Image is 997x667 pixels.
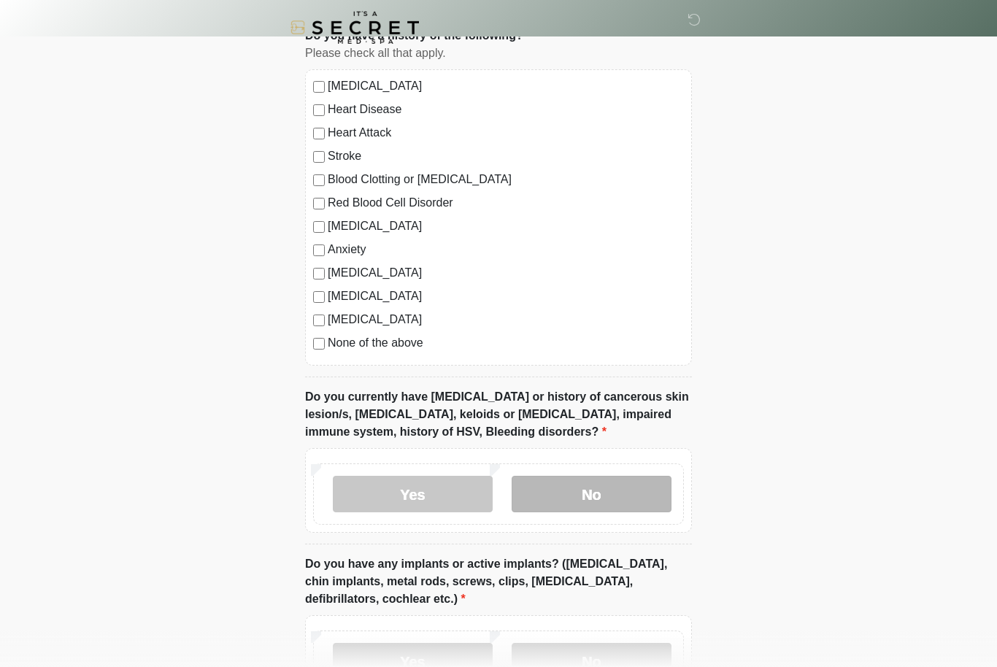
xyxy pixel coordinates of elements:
label: [MEDICAL_DATA] [328,288,684,305]
input: [MEDICAL_DATA] [313,81,325,93]
label: Stroke [328,147,684,165]
input: Anxiety [313,244,325,256]
input: Heart Disease [313,104,325,116]
label: Do you currently have [MEDICAL_DATA] or history of cancerous skin lesion/s, [MEDICAL_DATA], keloi... [305,388,692,441]
label: [MEDICAL_DATA] [328,217,684,235]
input: Heart Attack [313,128,325,139]
input: Stroke [313,151,325,163]
label: Heart Attack [328,124,684,142]
label: [MEDICAL_DATA] [328,311,684,328]
label: Do you have any implants or active implants? ([MEDICAL_DATA], chin implants, metal rods, screws, ... [305,555,692,608]
input: Red Blood Cell Disorder [313,198,325,209]
img: It's A Secret Med Spa Logo [290,11,419,44]
label: [MEDICAL_DATA] [328,77,684,95]
input: [MEDICAL_DATA] [313,221,325,233]
label: Blood Clotting or [MEDICAL_DATA] [328,171,684,188]
input: Blood Clotting or [MEDICAL_DATA] [313,174,325,186]
input: [MEDICAL_DATA] [313,315,325,326]
input: None of the above [313,338,325,350]
label: Yes [333,476,493,512]
label: Anxiety [328,241,684,258]
input: [MEDICAL_DATA] [313,268,325,279]
label: Red Blood Cell Disorder [328,194,684,212]
label: [MEDICAL_DATA] [328,264,684,282]
label: None of the above [328,334,684,352]
label: No [512,476,671,512]
input: [MEDICAL_DATA] [313,291,325,303]
label: Heart Disease [328,101,684,118]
